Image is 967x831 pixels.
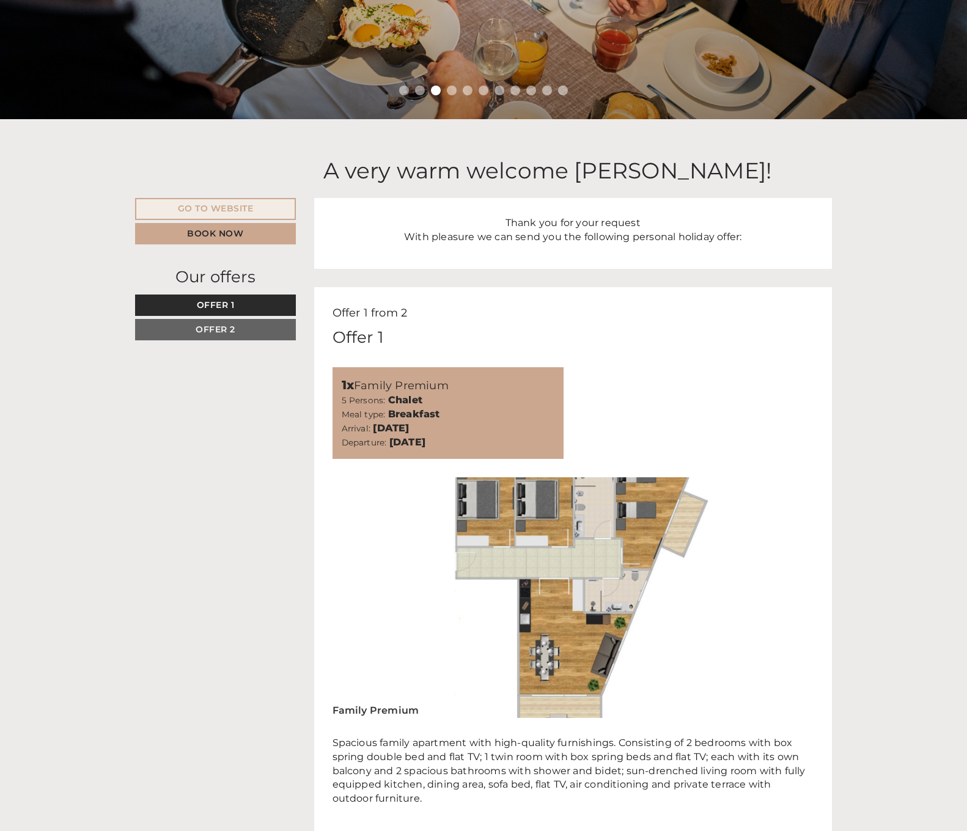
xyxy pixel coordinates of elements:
[389,436,425,448] b: [DATE]
[333,306,408,320] span: Offer 1 from 2
[333,736,814,806] p: Spacious family apartment with high-quality furnishings. Consisting of 2 bedrooms with box spring...
[333,695,438,718] div: Family Premium
[342,423,371,433] small: Arrival:
[197,299,235,310] span: Offer 1
[135,198,296,220] a: Go to website
[342,395,386,405] small: 5 Persons:
[196,324,235,335] span: Offer 2
[323,159,772,183] h1: A very warm welcome [PERSON_NAME]!
[342,409,386,419] small: Meal type:
[342,376,555,394] div: Family Premium
[135,266,296,288] div: Our offers
[342,378,354,392] b: 1x
[342,437,387,447] small: Departure:
[779,582,792,613] button: Next
[333,477,814,718] img: image
[373,422,409,434] b: [DATE]
[388,394,422,406] b: Chalet
[354,582,367,613] button: Previous
[333,326,383,349] div: Offer 1
[333,216,814,244] p: Thank you for your request With pleasure we can send you the following personal holiday offer:
[388,408,440,420] b: Breakfast
[135,223,296,244] a: Book now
